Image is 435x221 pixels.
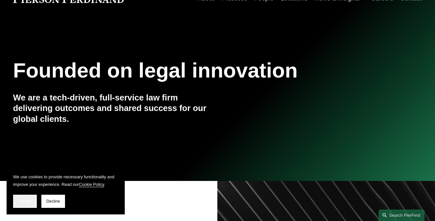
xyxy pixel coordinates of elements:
[13,195,37,208] button: Accept
[79,182,104,187] a: Cookie Policy
[13,92,218,124] h4: We are a tech-driven, full-service law firm delivering outcomes and shared success for our global...
[41,195,65,208] button: Decline
[7,166,125,214] section: Cookie banner
[379,210,424,221] a: Search this site
[19,199,31,204] span: Accept
[13,58,354,82] h1: Founded on legal innovation
[13,173,118,188] p: We use cookies to provide necessary functionality and improve your experience. Read our .
[46,199,60,204] span: Decline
